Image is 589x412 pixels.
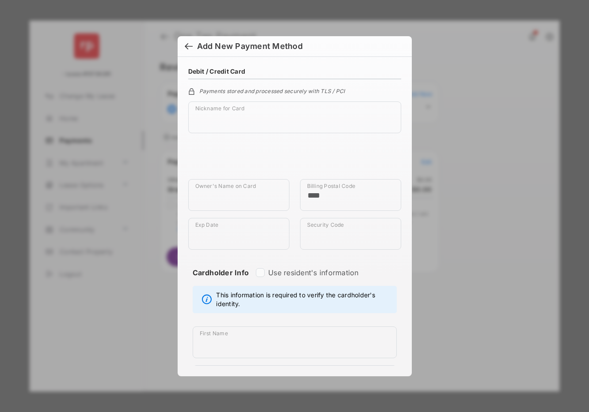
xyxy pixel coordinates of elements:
[197,41,303,51] div: Add New Payment Method
[188,140,401,179] iframe: Credit card field
[193,268,249,293] strong: Cardholder Info
[188,67,246,75] h4: Debit / Credit Card
[268,268,358,277] label: Use resident's information
[188,86,401,94] div: Payments stored and processed securely with TLS / PCI
[216,291,391,308] span: This information is required to verify the cardholder's identity.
